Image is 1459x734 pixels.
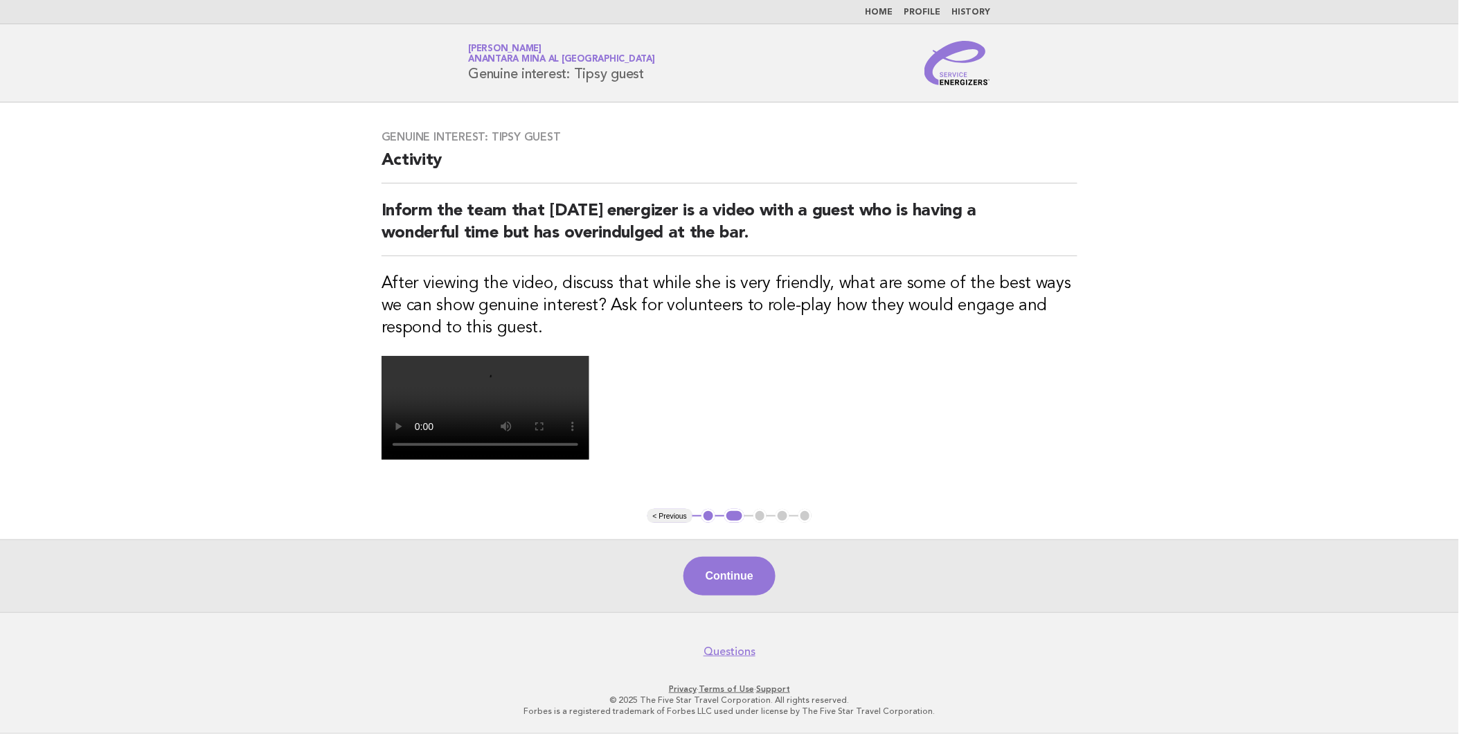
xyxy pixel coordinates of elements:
p: · · [306,683,1154,695]
span: Anantara Mina al [GEOGRAPHIC_DATA] [469,55,656,64]
button: 1 [701,509,715,523]
button: 2 [724,509,744,523]
a: Questions [704,645,755,659]
a: Privacy [669,684,697,694]
p: © 2025 The Five Star Travel Corporation. All rights reserved. [306,695,1154,706]
p: Forbes is a registered trademark of Forbes LLC used under license by The Five Star Travel Corpora... [306,706,1154,717]
a: History [952,8,991,17]
h3: Genuine interest: Tipsy guest [382,130,1078,144]
button: Continue [683,557,776,596]
a: Support [756,684,790,694]
a: [PERSON_NAME]Anantara Mina al [GEOGRAPHIC_DATA] [469,44,656,64]
h2: Activity [382,150,1078,183]
h1: Genuine interest: Tipsy guest [469,45,656,81]
h2: Inform the team that [DATE] energizer is a video with a guest who is having a wonderful time but ... [382,200,1078,256]
img: Service Energizers [924,41,991,85]
button: < Previous [647,509,692,523]
h3: After viewing the video, discuss that while she is very friendly, what are some of the best ways ... [382,273,1078,339]
a: Home [866,8,893,17]
a: Terms of Use [699,684,754,694]
a: Profile [904,8,941,17]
